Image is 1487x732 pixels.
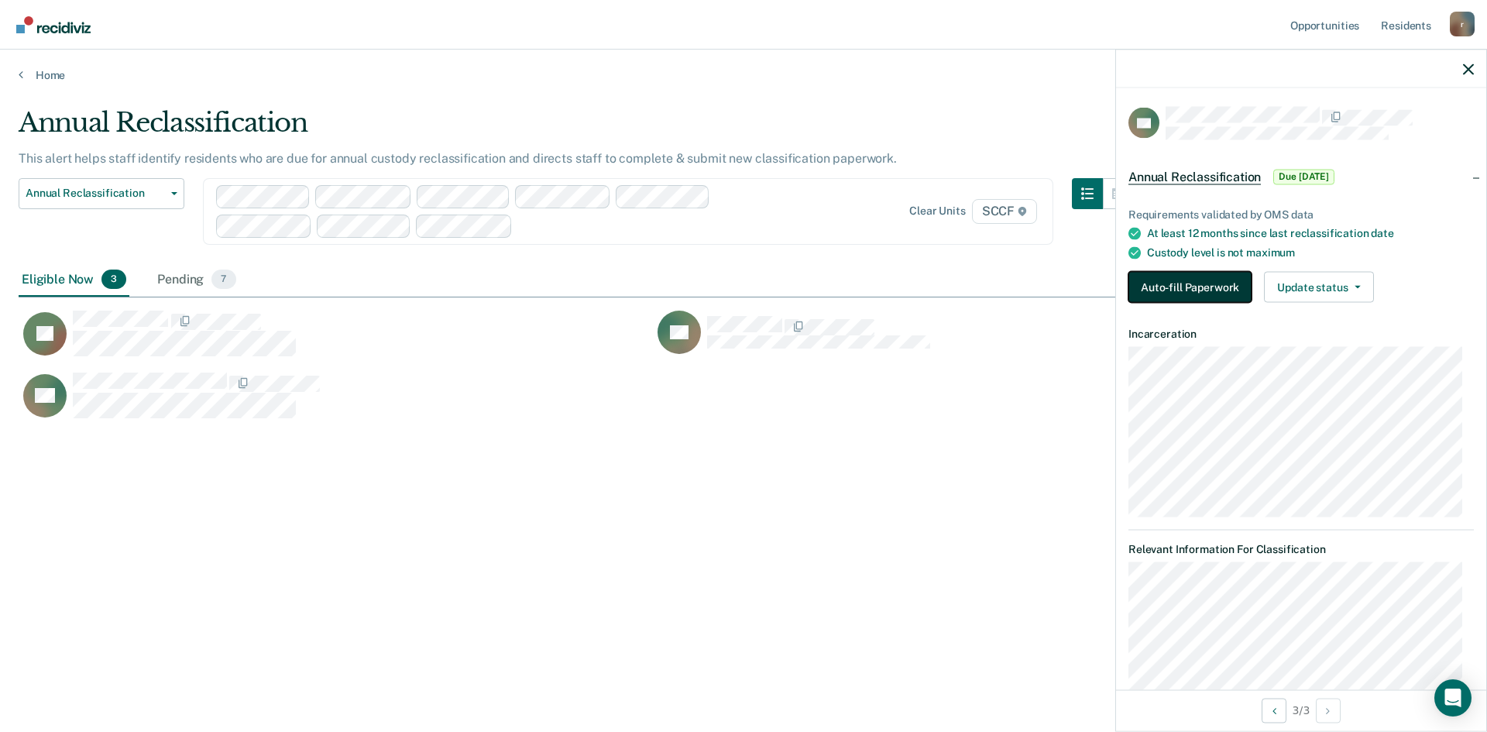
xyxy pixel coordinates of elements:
[653,310,1287,372] div: CaseloadOpportunityCell-00369562
[972,199,1037,224] span: SCCF
[19,263,129,297] div: Eligible Now
[16,16,91,33] img: Recidiviz
[19,372,653,434] div: CaseloadOpportunityCell-00535444
[211,270,235,290] span: 7
[1128,272,1252,303] button: Auto-fill Paperwork
[1128,543,1474,556] dt: Relevant Information For Classification
[1264,272,1373,303] button: Update status
[1246,246,1295,259] span: maximum
[1262,698,1286,723] button: Previous Opportunity
[19,68,1468,82] a: Home
[1316,698,1341,723] button: Next Opportunity
[101,270,126,290] span: 3
[1116,152,1486,201] div: Annual ReclassificationDue [DATE]
[1128,328,1474,341] dt: Incarceration
[26,187,165,200] span: Annual Reclassification
[1128,272,1258,303] a: Navigate to form link
[1128,169,1261,184] span: Annual Reclassification
[1434,679,1472,717] div: Open Intercom Messenger
[1371,227,1393,239] span: date
[1147,227,1474,240] div: At least 12 months since last reclassification
[909,204,966,218] div: Clear units
[1147,246,1474,259] div: Custody level is not
[1128,208,1474,221] div: Requirements validated by OMS data
[1450,12,1475,36] div: r
[1450,12,1475,36] button: Profile dropdown button
[19,107,1134,151] div: Annual Reclassification
[19,151,897,166] p: This alert helps staff identify residents who are due for annual custody reclassification and dir...
[1116,689,1486,730] div: 3 / 3
[19,310,653,372] div: CaseloadOpportunityCell-00645894
[1273,169,1334,184] span: Due [DATE]
[154,263,239,297] div: Pending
